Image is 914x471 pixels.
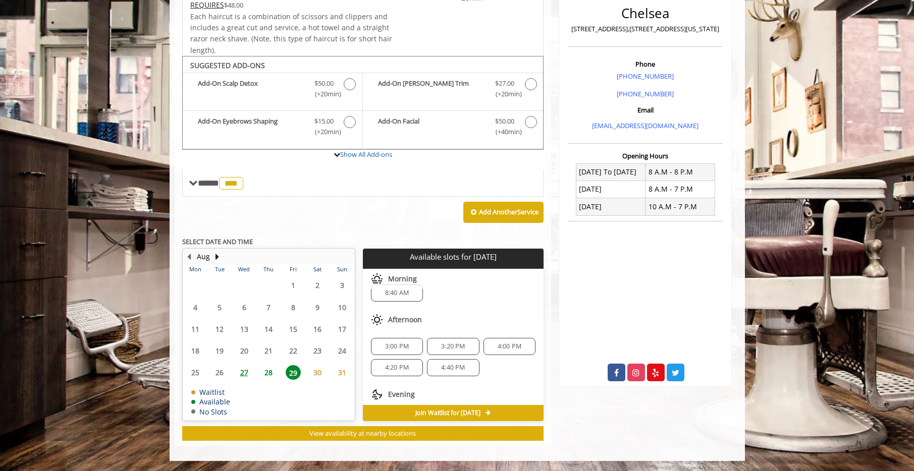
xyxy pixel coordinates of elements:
[495,116,514,127] span: $50.00
[309,429,416,438] span: View availability at nearby locations
[335,365,350,380] span: 31
[368,78,538,102] label: Add-On Beard Trim
[183,264,207,274] th: Mon
[281,362,305,383] td: Select day29
[188,78,357,102] label: Add-On Scalp Detox
[617,89,674,98] a: [PHONE_NUMBER]
[576,181,646,198] td: [DATE]
[646,163,715,181] td: 8 A.M - 8 P.M
[213,251,222,262] button: Next Month
[441,364,465,372] span: 4:40 PM
[191,388,230,396] td: Waitlist
[479,207,539,216] b: Add Another Service
[367,253,540,261] p: Available slots for [DATE]
[441,342,465,350] span: 3:20 PM
[592,121,698,130] a: [EMAIL_ADDRESS][DOMAIN_NAME]
[490,89,519,99] span: (+20min )
[182,426,544,441] button: View availability at nearby locations
[197,251,210,262] button: Aug
[388,390,415,398] span: Evening
[388,275,417,283] span: Morning
[371,273,383,285] img: morning slots
[427,359,479,376] div: 4:40 PM
[378,78,485,99] b: Add-On [PERSON_NAME] Trim
[570,106,720,113] h3: Email
[388,316,422,324] span: Afternoon
[646,181,715,198] td: 8 A.M - 7 P.M
[330,264,354,274] th: Sun
[576,163,646,181] td: [DATE] To [DATE]
[309,127,339,137] span: (+20min )
[305,362,330,383] td: Select day30
[371,284,423,302] div: 8:40 AM
[368,116,538,140] label: Add-On Facial
[190,12,392,55] span: Each haircut is a combination of scissors and clippers and includes a great cut and service, a ho...
[330,362,354,383] td: Select day31
[415,409,480,417] span: Join Waitlist for [DATE]
[371,388,383,400] img: evening slots
[490,127,519,137] span: (+40min )
[646,198,715,215] td: 10 A.M - 7 P.M
[463,202,544,223] button: Add AnotherService
[570,61,720,68] h3: Phone
[310,365,325,380] span: 30
[261,365,276,380] span: 28
[576,198,646,215] td: [DATE]
[256,362,281,383] td: Select day28
[617,72,674,81] a: [PHONE_NUMBER]
[198,78,304,99] b: Add-On Scalp Detox
[198,116,304,137] b: Add-On Eyebrows Shaping
[378,116,485,137] b: Add-On Facial
[385,289,409,297] span: 8:40 AM
[371,359,423,376] div: 4:20 PM
[340,150,392,159] a: Show All Add-ons
[570,24,720,34] p: [STREET_ADDRESS],[STREET_ADDRESS][US_STATE]
[256,264,281,274] th: Thu
[182,56,544,150] div: The Made Man Haircut Add-onS
[371,314,383,326] img: afternoon slots
[371,338,423,355] div: 3:00 PM
[191,408,230,416] td: No Slots
[385,342,409,350] span: 3:00 PM
[498,342,521,350] span: 4:00 PM
[305,264,330,274] th: Sat
[385,364,409,372] span: 4:20 PM
[190,61,265,70] b: SUGGESTED ADD-ONS
[237,365,252,380] span: 27
[568,152,723,159] h3: Opening Hours
[182,237,253,246] b: SELECT DATE AND TIME
[570,6,720,21] h2: Chelsea
[232,264,256,274] th: Wed
[495,78,514,89] span: $27.00
[309,89,339,99] span: (+20min )
[281,264,305,274] th: Fri
[207,264,232,274] th: Tue
[232,362,256,383] td: Select day27
[188,116,357,140] label: Add-On Eyebrows Shaping
[314,78,334,89] span: $50.00
[427,338,479,355] div: 3:20 PM
[191,398,230,405] td: Available
[483,338,535,355] div: 4:00 PM
[286,365,301,380] span: 29
[314,116,334,127] span: $15.00
[185,251,193,262] button: Previous Month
